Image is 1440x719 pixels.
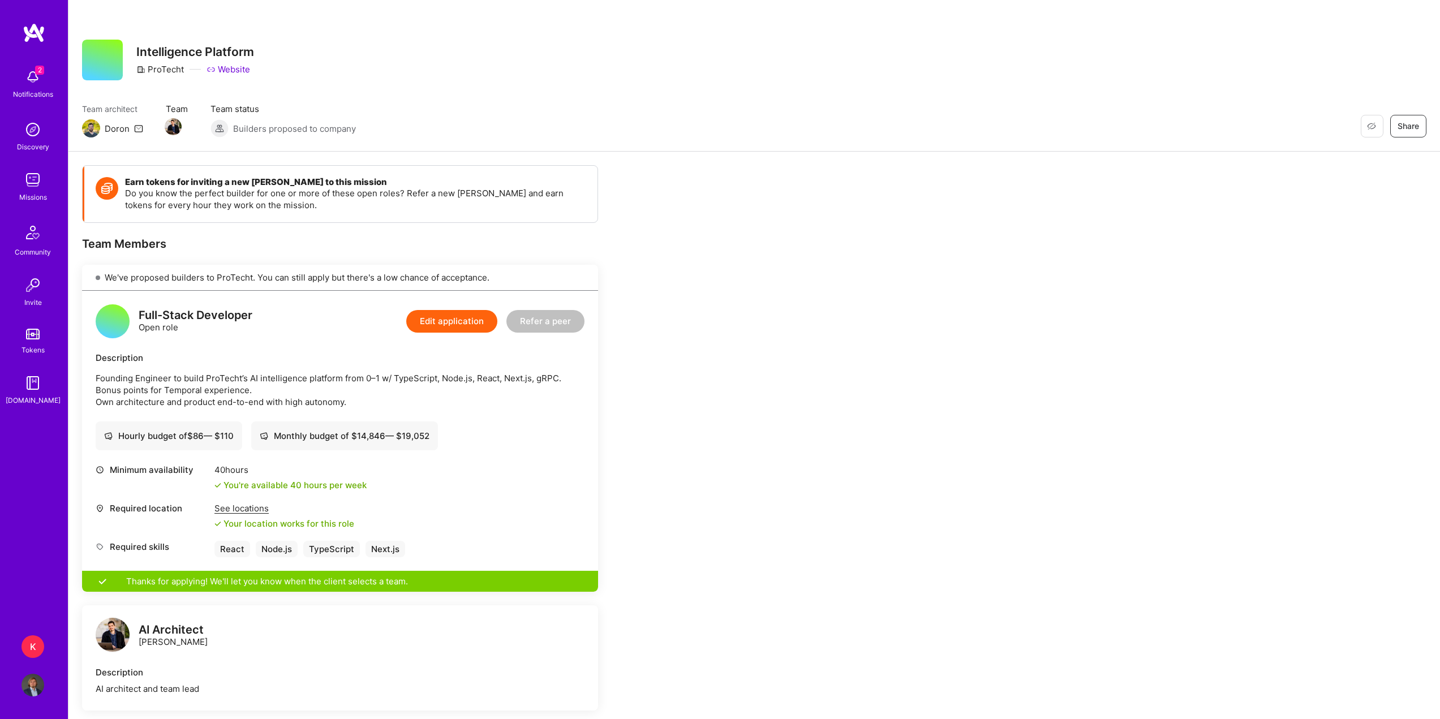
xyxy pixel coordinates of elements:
[22,66,44,88] img: bell
[214,520,221,527] i: icon Check
[139,624,208,636] div: AI Architect
[214,464,367,476] div: 40 hours
[35,66,44,75] span: 2
[303,541,360,557] div: TypeScript
[96,372,584,408] p: Founding Engineer to build ProTecht’s AI intelligence platform from 0–1 w/ TypeScript, Node.js, R...
[260,432,268,440] i: icon Cash
[214,518,354,529] div: Your location works for this role
[104,432,113,440] i: icon Cash
[96,618,130,655] a: logo
[125,187,586,211] p: Do you know the perfect builder for one or more of these open roles? Refer a new [PERSON_NAME] an...
[210,119,229,137] img: Builders proposed to company
[22,674,44,696] img: User Avatar
[136,65,145,74] i: icon CompanyGray
[96,666,584,678] div: Description
[207,63,250,75] a: Website
[105,123,130,135] div: Doron
[22,635,44,658] div: K
[24,296,42,308] div: Invite
[406,310,497,333] button: Edit application
[17,141,49,153] div: Discovery
[214,541,250,557] div: React
[13,88,53,100] div: Notifications
[214,479,367,491] div: You're available 40 hours per week
[26,329,40,339] img: tokens
[233,123,356,135] span: Builders proposed to company
[22,274,44,296] img: Invite
[210,103,356,115] span: Team status
[96,502,209,514] div: Required location
[506,310,584,333] button: Refer a peer
[82,103,143,115] span: Team architect
[256,541,298,557] div: Node.js
[166,103,188,115] span: Team
[139,309,252,321] div: Full-Stack Developer
[214,482,221,489] i: icon Check
[19,635,47,658] a: K
[366,541,405,557] div: Next.js
[136,45,254,59] h3: Intelligence Platform
[82,119,100,137] img: Team Architect
[104,430,234,442] div: Hourly budget of $ 86 — $ 110
[96,541,209,553] div: Required skills
[96,683,584,695] div: AI architect and team lead
[22,118,44,141] img: discovery
[19,219,46,246] img: Community
[96,352,584,364] div: Description
[96,504,104,513] i: icon Location
[96,177,118,200] img: Token icon
[134,124,143,133] i: icon Mail
[1398,120,1419,132] span: Share
[96,543,104,551] i: icon Tag
[22,372,44,394] img: guide book
[165,118,182,135] img: Team Member Avatar
[136,63,184,75] div: ProTecht
[1367,122,1376,131] i: icon EyeClosed
[96,466,104,474] i: icon Clock
[96,464,209,476] div: Minimum availability
[96,618,130,652] img: logo
[22,169,44,191] img: teamwork
[82,236,598,251] div: Team Members
[19,191,47,203] div: Missions
[214,502,354,514] div: See locations
[125,177,586,187] h4: Earn tokens for inviting a new [PERSON_NAME] to this mission
[82,571,598,592] div: Thanks for applying! We'll let you know when the client selects a team.
[139,309,252,333] div: Open role
[19,674,47,696] a: User Avatar
[1390,115,1426,137] button: Share
[22,344,45,356] div: Tokens
[260,430,429,442] div: Monthly budget of $ 14,846 — $ 19,052
[166,117,180,136] a: Team Member Avatar
[6,394,61,406] div: [DOMAIN_NAME]
[82,265,598,291] div: We've proposed builders to ProTecht. You can still apply but there's a low chance of acceptance.
[15,246,51,258] div: Community
[139,624,208,648] div: [PERSON_NAME]
[23,23,45,43] img: logo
